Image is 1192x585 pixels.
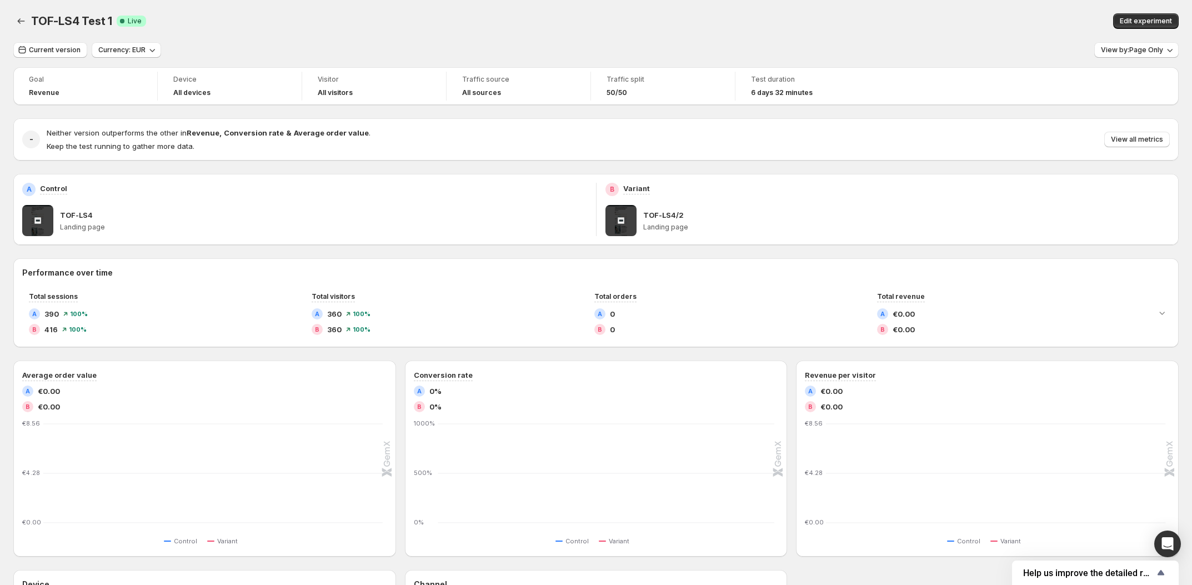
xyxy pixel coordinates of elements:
[207,534,242,548] button: Variant
[1094,42,1179,58] button: View by:Page Only
[294,128,369,137] strong: Average order value
[751,74,864,98] a: Test duration6 days 32 minutes
[555,534,593,548] button: Control
[32,311,37,317] h2: A
[429,386,442,397] span: 0%
[173,74,286,98] a: DeviceAll devices
[751,75,864,84] span: Test duration
[805,518,824,526] text: €0.00
[286,128,292,137] strong: &
[40,183,67,194] p: Control
[315,311,319,317] h2: A
[173,88,211,97] h4: All devices
[38,386,60,397] span: €0.00
[224,128,284,137] strong: Conversion rate
[417,403,422,410] h2: B
[318,74,430,98] a: VisitorAll visitors
[417,388,422,394] h2: A
[327,308,342,319] span: 360
[47,128,370,137] span: Neither version outperforms the other in .
[414,369,473,381] h3: Conversion rate
[164,534,202,548] button: Control
[92,42,161,58] button: Currency: EUR
[187,128,219,137] strong: Revenue
[607,74,719,98] a: Traffic split50/50
[47,142,194,151] span: Keep the test running to gather more data.
[70,311,88,317] span: 100 %
[128,17,142,26] span: Live
[607,75,719,84] span: Traffic split
[880,311,885,317] h2: A
[13,42,87,58] button: Current version
[318,88,353,97] h4: All visitors
[610,324,615,335] span: 0
[60,209,93,221] p: TOF-LS4
[318,75,430,84] span: Visitor
[805,469,823,477] text: €4.28
[219,128,222,137] strong: ,
[44,308,59,319] span: 390
[31,14,112,28] span: TOF-LS4 Test 1
[609,537,629,546] span: Variant
[594,292,637,301] span: Total orders
[327,324,342,335] span: 360
[462,74,575,98] a: Traffic sourceAll sources
[29,134,33,145] h2: -
[174,537,197,546] span: Control
[610,308,615,319] span: 0
[22,419,40,427] text: €8.56
[29,46,81,54] span: Current version
[98,46,146,54] span: Currency: EUR
[22,369,97,381] h3: Average order value
[312,292,355,301] span: Total visitors
[462,75,575,84] span: Traffic source
[26,388,30,394] h2: A
[13,13,29,29] button: Back
[69,326,87,333] span: 100 %
[29,88,59,97] span: Revenue
[315,326,319,333] h2: B
[643,223,1170,232] p: Landing page
[414,419,435,427] text: 1000%
[1113,13,1179,29] button: Edit experiment
[605,205,637,236] img: TOF-LS4/2
[429,401,442,412] span: 0%
[598,326,602,333] h2: B
[1154,531,1181,557] div: Open Intercom Messenger
[947,534,985,548] button: Control
[60,223,587,232] p: Landing page
[1000,537,1021,546] span: Variant
[217,537,238,546] span: Variant
[957,537,980,546] span: Control
[1111,135,1163,144] span: View all metrics
[353,326,370,333] span: 100 %
[820,386,843,397] span: €0.00
[32,326,37,333] h2: B
[565,537,589,546] span: Control
[462,88,501,97] h4: All sources
[44,324,58,335] span: 416
[808,403,813,410] h2: B
[1023,568,1154,578] span: Help us improve the detailed report for A/B campaigns
[990,534,1025,548] button: Variant
[1104,132,1170,147] button: View all metrics
[38,401,60,412] span: €0.00
[610,185,614,194] h2: B
[820,401,843,412] span: €0.00
[893,324,915,335] span: €0.00
[29,292,78,301] span: Total sessions
[22,205,53,236] img: TOF-LS4
[1154,305,1170,321] button: Expand chart
[808,388,813,394] h2: A
[27,185,32,194] h2: A
[877,292,925,301] span: Total revenue
[599,534,634,548] button: Variant
[29,74,142,98] a: GoalRevenue
[26,403,30,410] h2: B
[29,75,142,84] span: Goal
[598,311,602,317] h2: A
[880,326,885,333] h2: B
[1120,17,1172,26] span: Edit experiment
[751,88,813,97] span: 6 days 32 minutes
[22,469,40,477] text: €4.28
